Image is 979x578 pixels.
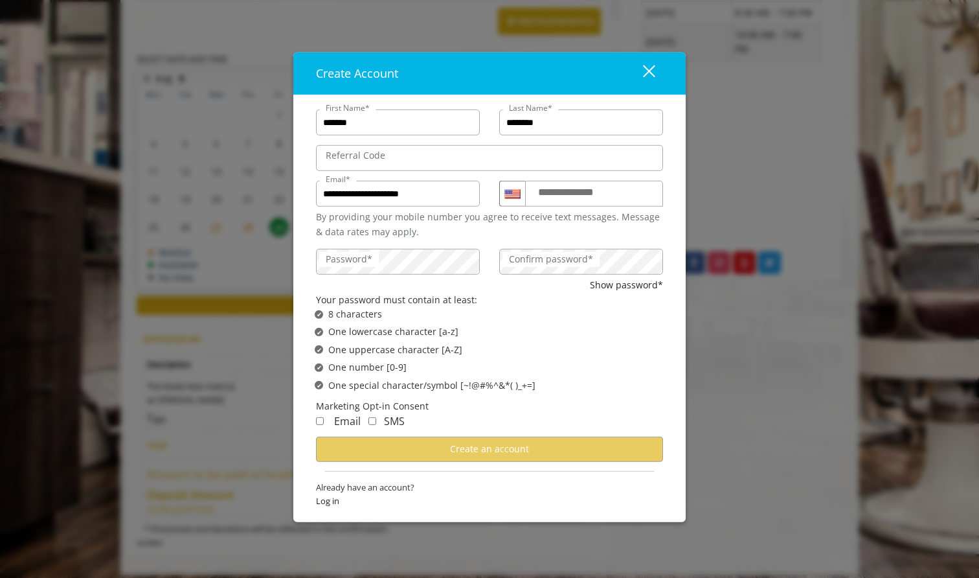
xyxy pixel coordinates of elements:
[316,417,324,425] input: Receive Marketing Email
[316,481,663,494] span: Already have an account?
[316,437,663,462] button: Create an account
[319,102,376,114] label: First Name*
[316,181,480,207] input: Email
[502,102,559,114] label: Last Name*
[317,362,322,373] span: ✔
[316,494,663,508] span: Log in
[328,360,407,375] span: One number [0-9]
[316,145,663,171] input: ReferralCode
[499,249,663,275] input: ConfirmPassword
[499,110,663,135] input: Lastname
[368,417,376,425] input: Receive Marketing SMS
[334,414,361,428] span: Email
[319,252,379,266] label: Password*
[317,345,322,355] span: ✔
[316,249,480,275] input: Password
[502,252,600,266] label: Confirm password*
[316,399,663,413] div: Marketing Opt-in Consent
[317,380,322,391] span: ✔
[384,414,405,428] span: SMS
[317,327,322,337] span: ✔
[628,64,654,84] div: close dialog
[328,307,382,321] span: 8 characters
[328,325,458,339] span: One lowercase character [a-z]
[316,110,480,135] input: FirstName
[328,343,462,357] span: One uppercase character [A-Z]
[590,278,663,292] button: Show password*
[319,148,392,163] label: Referral Code
[499,181,525,207] div: Country
[316,292,663,306] div: Your password must contain at least:
[316,65,398,81] span: Create Account
[619,60,663,87] button: close dialog
[317,309,322,319] span: ✔
[450,443,529,455] span: Create an account
[316,210,663,239] div: By providing your mobile number you agree to receive text messages. Message & data rates may apply.
[319,173,357,185] label: Email*
[328,378,535,392] span: One special character/symbol [~!@#%^&*( )_+=]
